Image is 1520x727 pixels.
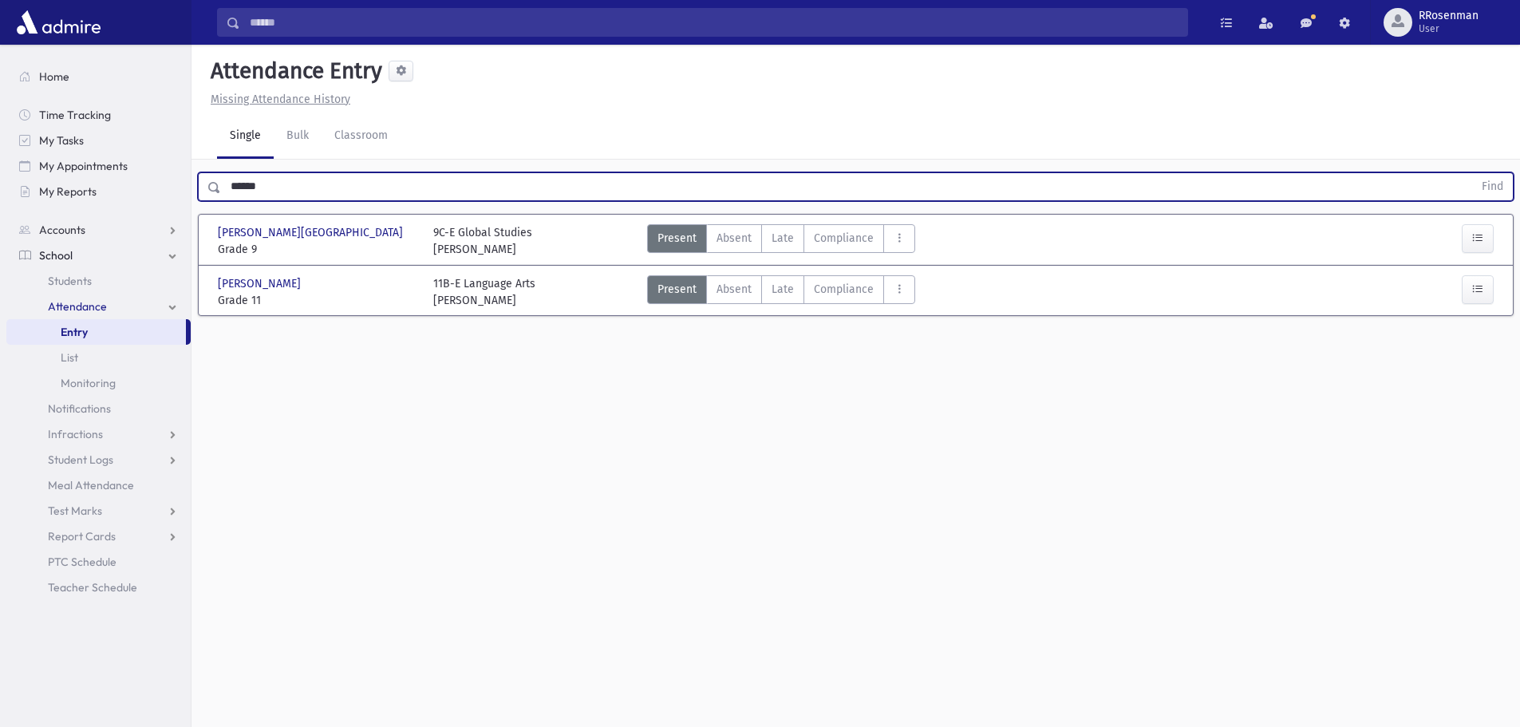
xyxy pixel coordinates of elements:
[218,292,417,309] span: Grade 11
[6,179,191,204] a: My Reports
[6,243,191,268] a: School
[217,114,274,159] a: Single
[6,217,191,243] a: Accounts
[657,230,697,247] span: Present
[218,241,417,258] span: Grade 9
[48,478,134,492] span: Meal Attendance
[240,8,1187,37] input: Search
[6,64,191,89] a: Home
[6,549,191,575] a: PTC Schedule
[39,184,97,199] span: My Reports
[647,224,915,258] div: AttTypes
[211,93,350,106] u: Missing Attendance History
[39,223,85,237] span: Accounts
[6,447,191,472] a: Student Logs
[39,69,69,84] span: Home
[6,396,191,421] a: Notifications
[61,325,88,339] span: Entry
[647,275,915,309] div: AttTypes
[204,93,350,106] a: Missing Attendance History
[1472,173,1513,200] button: Find
[274,114,322,159] a: Bulk
[218,275,304,292] span: [PERSON_NAME]
[772,230,794,247] span: Late
[6,268,191,294] a: Students
[48,452,113,467] span: Student Logs
[433,224,532,258] div: 9C-E Global Studies [PERSON_NAME]
[48,299,107,314] span: Attendance
[204,57,382,85] h5: Attendance Entry
[39,248,73,263] span: School
[6,319,186,345] a: Entry
[6,370,191,396] a: Monitoring
[772,281,794,298] span: Late
[39,133,84,148] span: My Tasks
[6,345,191,370] a: List
[6,153,191,179] a: My Appointments
[1419,10,1479,22] span: RRosenman
[433,275,535,309] div: 11B-E Language Arts [PERSON_NAME]
[39,108,111,122] span: Time Tracking
[48,274,92,288] span: Students
[218,224,406,241] span: [PERSON_NAME][GEOGRAPHIC_DATA]
[322,114,401,159] a: Classroom
[6,575,191,600] a: Teacher Schedule
[6,498,191,524] a: Test Marks
[6,421,191,447] a: Infractions
[6,102,191,128] a: Time Tracking
[61,376,116,390] span: Monitoring
[657,281,697,298] span: Present
[48,504,102,518] span: Test Marks
[814,281,874,298] span: Compliance
[6,294,191,319] a: Attendance
[717,281,752,298] span: Absent
[48,555,116,569] span: PTC Schedule
[6,472,191,498] a: Meal Attendance
[39,159,128,173] span: My Appointments
[1419,22,1479,35] span: User
[6,524,191,549] a: Report Cards
[48,580,137,595] span: Teacher Schedule
[61,350,78,365] span: List
[13,6,105,38] img: AdmirePro
[48,401,111,416] span: Notifications
[48,529,116,543] span: Report Cards
[6,128,191,153] a: My Tasks
[48,427,103,441] span: Infractions
[717,230,752,247] span: Absent
[814,230,874,247] span: Compliance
